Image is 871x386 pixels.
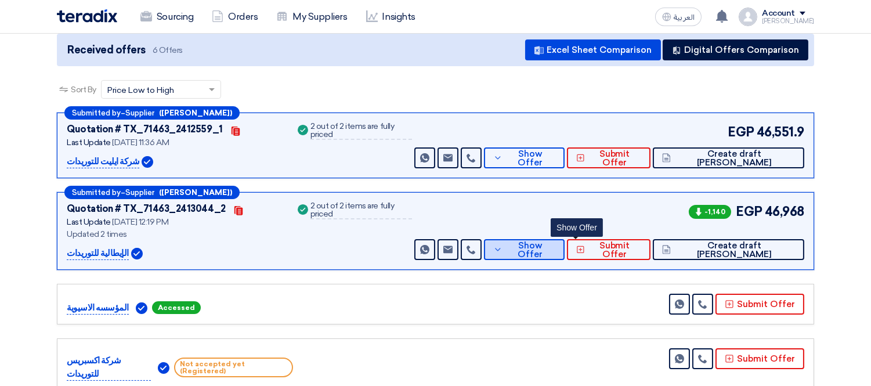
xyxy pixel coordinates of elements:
img: Verified Account [131,248,143,259]
img: profile_test.png [739,8,757,26]
span: Last Update [67,138,111,147]
div: Show Offer [551,218,603,237]
div: – [64,106,240,120]
img: Verified Account [142,156,153,168]
button: Digital Offers Comparison [663,39,808,60]
span: Submitted by [72,189,121,196]
button: Submit Offer [715,348,804,369]
div: – [64,186,240,199]
span: Not accepted yet (Registered) [174,358,293,377]
span: EGP [736,202,762,221]
span: Price Low to High [107,84,174,96]
a: Insights [357,4,425,30]
span: Create draft [PERSON_NAME] [674,150,795,167]
p: شركة اكسبريس للتوريدات [67,354,151,381]
a: Sourcing [131,4,203,30]
span: Submit Offer [588,241,641,259]
span: -1,140 [689,205,731,219]
span: Submitted by [72,109,121,117]
button: Submit Offer [567,147,650,168]
span: Received offers [67,42,146,58]
span: Submit Offer [588,150,641,167]
button: Show Offer [484,147,565,168]
b: ([PERSON_NAME]) [159,189,232,196]
span: Accessed [152,301,201,314]
div: 2 out of 2 items are fully priced [310,122,412,140]
span: Sort By [71,84,96,96]
div: 2 out of 2 items are fully priced [310,202,412,219]
p: شركة ايليت للتوريدات [67,155,139,169]
span: العربية [674,13,695,21]
span: Last Update [67,217,111,227]
button: Create draft [PERSON_NAME] [653,147,804,168]
div: Quotation # TX_71463_2412559_1 [67,122,223,136]
span: 6 Offers [153,45,183,56]
b: ([PERSON_NAME]) [159,109,232,117]
img: Teradix logo [57,9,117,23]
button: Submit Offer [715,294,804,315]
a: My Suppliers [267,4,356,30]
span: Supplier [125,189,154,196]
span: Supplier [125,109,154,117]
span: Show Offer [505,241,556,259]
p: المؤسسه الاسيوية [67,301,129,315]
button: Submit Offer [567,239,650,260]
div: Quotation # TX_71463_2413044_2 [67,202,226,216]
span: EGP [728,122,754,142]
p: الإيطالية للتوريدات [67,247,129,261]
span: [DATE] 12:19 PM [112,217,168,227]
span: 46,551.9 [757,122,804,142]
button: Excel Sheet Comparison [525,39,661,60]
span: [DATE] 11:36 AM [112,138,169,147]
div: Account [762,9,795,19]
div: Updated 2 times [67,228,281,240]
span: Create draft [PERSON_NAME] [674,241,795,259]
button: العربية [655,8,702,26]
div: [PERSON_NAME] [762,18,814,24]
button: Create draft [PERSON_NAME] [653,239,804,260]
span: 46,968 [765,202,804,221]
button: Show Offer [484,239,565,260]
img: Verified Account [158,362,169,374]
a: Orders [203,4,267,30]
span: Show Offer [505,150,556,167]
img: Verified Account [136,302,147,314]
